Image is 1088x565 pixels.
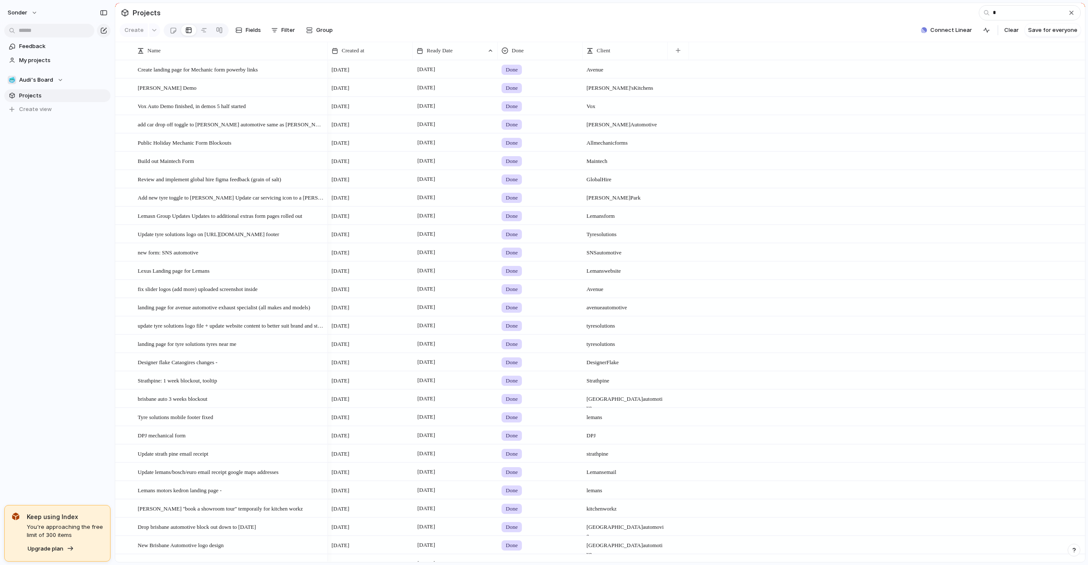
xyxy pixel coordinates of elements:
[583,427,667,440] span: DPJ
[583,372,667,385] span: Strathpine
[415,211,437,221] span: [DATE]
[331,102,349,111] span: [DATE]
[331,212,349,220] span: [DATE]
[331,377,349,385] span: [DATE]
[138,156,194,166] span: Build out Maintech Form
[19,76,53,84] span: Audi's Board
[506,340,518,348] span: Done
[4,74,110,86] button: 🥶Audi's Board
[583,354,667,367] span: Designer Flake
[583,463,667,477] span: Lemans email
[506,303,518,312] span: Done
[506,230,518,239] span: Done
[138,284,258,294] span: fix slider logos (add more) uploaded screenshot inside
[506,322,518,330] span: Done
[138,375,217,385] span: Strathpine: 1 week blockout, tooltip
[27,523,103,539] span: You're approaching the free limit of 300 items
[1001,23,1022,37] button: Clear
[415,156,437,166] span: [DATE]
[583,116,667,129] span: [PERSON_NAME] Automotive
[415,412,437,422] span: [DATE]
[506,212,518,220] span: Done
[138,357,218,367] span: Designer flake Cataogires changes -
[506,523,518,531] span: Done
[506,66,518,74] span: Done
[331,468,349,477] span: [DATE]
[415,137,437,148] span: [DATE]
[415,522,437,532] span: [DATE]
[331,248,349,257] span: [DATE]
[583,317,667,330] span: tyre solutions
[583,262,667,275] span: Lemans website
[583,445,667,458] span: strathpine
[506,486,518,495] span: Done
[138,247,198,257] span: new form: SNS automotive
[331,175,349,184] span: [DATE]
[506,450,518,458] span: Done
[331,157,349,166] span: [DATE]
[597,46,610,55] span: Client
[138,101,246,111] span: Vox Auto Demo finished, in demos 5 half started
[415,265,437,276] span: [DATE]
[331,358,349,367] span: [DATE]
[138,320,325,330] span: update tyre solutions logo file + update website content to better suit brand and store locations
[427,46,453,55] span: Ready Date
[138,394,207,403] span: brisbane auto 3 weeks blockout
[415,375,437,385] span: [DATE]
[316,26,333,34] span: Group
[415,430,437,440] span: [DATE]
[138,64,258,74] span: Create landing page for Mechanic form powerby links
[583,280,667,294] span: Avenue
[506,541,518,550] span: Done
[506,395,518,403] span: Done
[4,103,110,116] button: Create view
[331,267,349,275] span: [DATE]
[506,468,518,477] span: Done
[331,413,349,422] span: [DATE]
[506,139,518,147] span: Done
[415,192,437,203] span: [DATE]
[331,450,349,458] span: [DATE]
[331,285,349,294] span: [DATE]
[583,61,667,74] span: Avenue
[506,413,518,422] span: Done
[930,26,972,34] span: Connect Linear
[331,431,349,440] span: [DATE]
[331,84,349,92] span: [DATE]
[415,503,437,514] span: [DATE]
[331,523,349,531] span: [DATE]
[1028,26,1077,34] span: Save for everyone
[583,482,667,495] span: lemans
[331,303,349,312] span: [DATE]
[583,225,667,239] span: Tyre solutions
[19,105,52,114] span: Create view
[27,512,103,521] span: Keep using Index
[415,284,437,294] span: [DATE]
[19,56,108,65] span: My projects
[506,377,518,385] span: Done
[415,394,437,404] span: [DATE]
[138,522,256,531] span: Drop brisbane automotive block out down to [DATE]
[331,541,349,550] span: [DATE]
[415,101,437,111] span: [DATE]
[4,89,110,102] a: Projects
[415,540,437,550] span: [DATE]
[4,6,42,20] button: sonder
[138,229,279,239] span: Update tyre solutions logo on [URL][DOMAIN_NAME] footer
[583,536,667,558] span: [GEOGRAPHIC_DATA] automotive
[583,97,667,111] span: Vox
[331,194,349,202] span: [DATE]
[583,134,667,147] span: All mechanic forms
[138,302,310,312] span: landing page for avenue automotive exhaust specialist (all makes and models)
[331,139,349,147] span: [DATE]
[583,207,667,220] span: Lemans form
[1025,23,1081,37] button: Save for everyone
[131,5,162,20] span: Projects
[268,23,298,37] button: Filter
[147,46,161,55] span: Name
[415,357,437,367] span: [DATE]
[4,54,110,67] a: My projects
[25,543,76,555] button: Upgrade plan
[331,486,349,495] span: [DATE]
[302,23,337,37] button: Group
